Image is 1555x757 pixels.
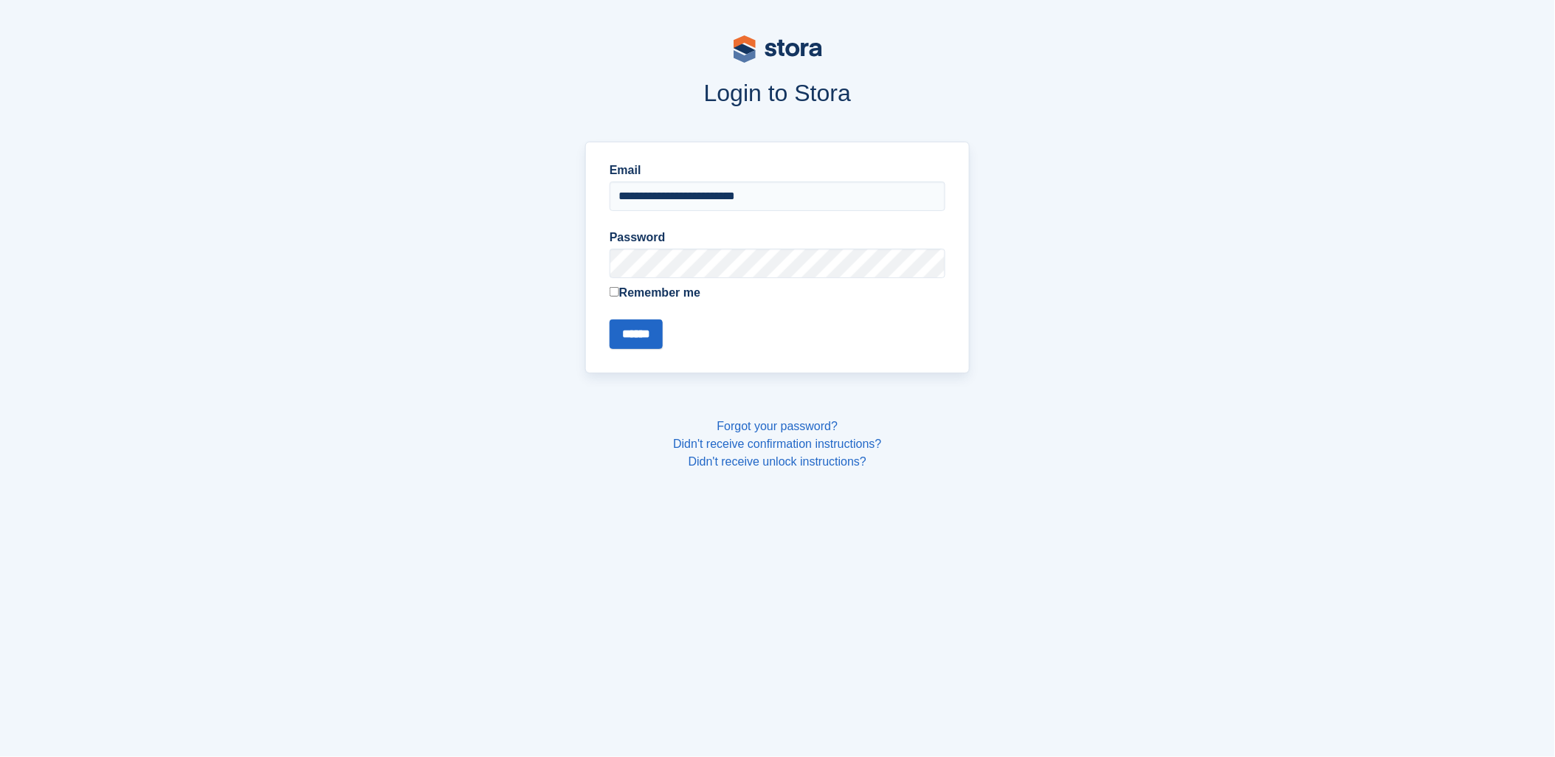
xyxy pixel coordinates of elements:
label: Remember me [610,284,945,302]
input: Remember me [610,287,619,297]
a: Didn't receive unlock instructions? [689,455,866,468]
a: Didn't receive confirmation instructions? [673,438,881,450]
img: stora-logo-53a41332b3708ae10de48c4981b4e9114cc0af31d8433b30ea865607fb682f29.svg [734,35,822,63]
label: Email [610,162,945,179]
label: Password [610,229,945,246]
h1: Login to Stora [304,80,1252,106]
a: Forgot your password? [717,420,838,432]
